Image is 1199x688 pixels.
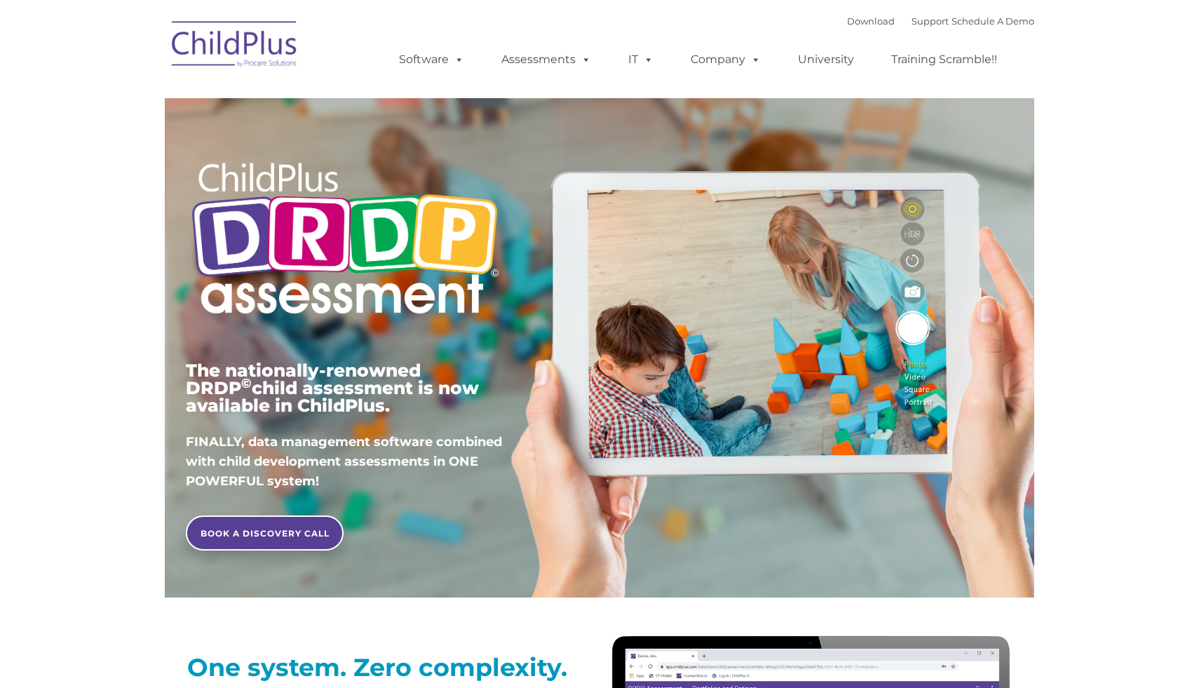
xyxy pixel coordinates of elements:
[677,46,775,74] a: Company
[847,15,1034,27] font: |
[186,434,502,489] span: FINALLY, data management software combined with child development assessments in ONE POWERFUL sys...
[186,515,344,551] a: BOOK A DISCOVERY CALL
[784,46,868,74] a: University
[614,46,668,74] a: IT
[877,46,1011,74] a: Training Scramble!!
[912,15,949,27] a: Support
[165,11,305,81] img: ChildPlus by Procare Solutions
[951,15,1034,27] a: Schedule A Demo
[241,375,252,391] sup: ©
[186,144,504,337] img: Copyright - DRDP Logo Light
[385,46,478,74] a: Software
[487,46,605,74] a: Assessments
[187,652,567,682] strong: One system. Zero complexity.
[847,15,895,27] a: Download
[186,360,479,416] span: The nationally-renowned DRDP child assessment is now available in ChildPlus.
